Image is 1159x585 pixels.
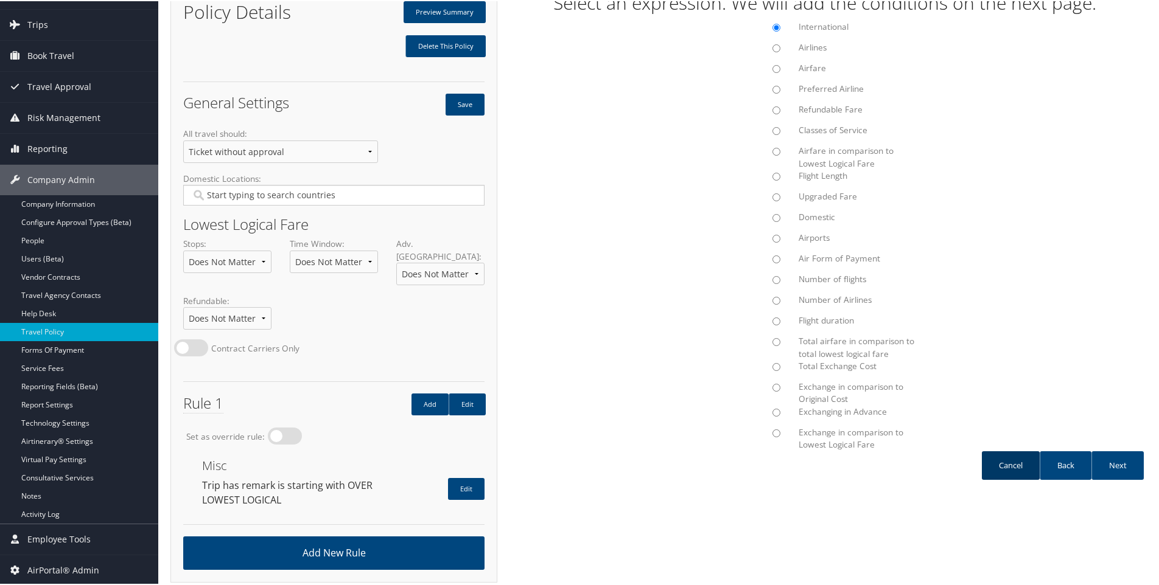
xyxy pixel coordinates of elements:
[799,404,922,417] label: Exchanging in Advance
[183,94,325,109] h2: General Settings
[183,306,271,328] select: Refundable:
[290,237,378,281] label: Time Window:
[411,392,449,414] a: Add
[799,210,922,222] label: Domestic
[290,249,378,272] select: Time Window:
[202,459,485,471] h3: Misc
[799,292,922,305] label: Number of Airlines
[27,554,99,584] span: AirPortal® Admin
[27,71,91,101] span: Travel Approval
[799,334,922,359] label: Total airfare in comparison to total lowest logical fare
[183,237,271,281] label: Stops:
[396,237,485,294] label: Adv. [GEOGRAPHIC_DATA]:
[405,34,486,56] a: Delete This Policy
[27,523,91,553] span: Employee Tools
[183,294,271,338] label: Refundable:
[27,9,48,39] span: Trips
[799,251,922,263] label: Air Form of Payment
[799,168,922,181] label: Flight Length
[799,61,922,73] label: Airfare
[799,189,922,201] label: Upgraded Fare
[799,313,922,325] label: Flight duration
[799,40,922,52] label: Airlines
[799,81,922,94] label: Preferred Airline
[799,425,922,450] label: Exchange in comparison to Lowest Logical Fare
[183,535,485,569] a: Add New Rule
[1040,450,1091,479] a: Back
[183,139,378,162] select: All travel should:
[799,144,922,168] label: Airfare in comparison to Lowest Logical Fare
[193,477,394,506] div: Trip has remark is starting with OVER LOWEST LOGICAL
[183,171,485,214] label: Domestic Locations:
[799,123,922,135] label: Classes of Service
[27,164,95,194] span: Company Admin
[183,249,271,272] select: Stops:
[799,379,922,404] label: Exchange in comparison to Original Cost
[982,450,1040,479] a: Cancel
[799,230,922,243] label: Airports
[27,133,68,163] span: Reporting
[448,477,485,499] a: Edit
[27,40,74,70] span: Book Travel
[446,92,485,114] button: Save
[27,102,100,132] span: Risk Management
[396,261,485,284] select: Adv. [GEOGRAPHIC_DATA]:
[183,392,223,412] span: Rule 1
[799,359,922,371] label: Total Exchange Cost
[183,216,485,230] h2: Lowest Logical Fare
[1091,450,1144,479] a: Next
[211,341,299,353] label: Contract Carriers Only
[799,272,922,284] label: Number of flights
[191,188,475,200] input: Domestic Locations:
[183,126,378,171] label: All travel should:
[449,392,486,414] a: Edit
[799,102,922,114] label: Refundable Fare
[186,429,265,441] label: Set as override rule:
[799,19,922,32] label: International
[183,2,325,20] h1: Policy Details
